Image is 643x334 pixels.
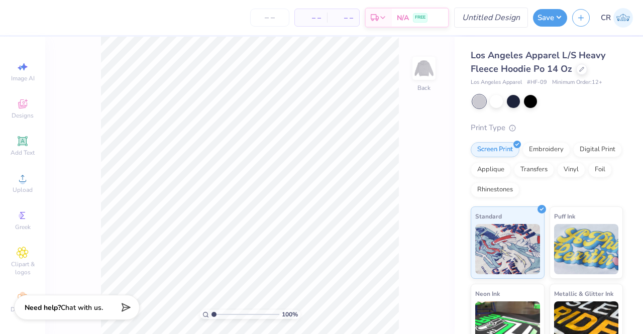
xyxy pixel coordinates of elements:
[588,162,612,177] div: Foil
[11,149,35,157] span: Add Text
[552,78,602,87] span: Minimum Order: 12 +
[601,8,633,28] a: CR
[557,162,585,177] div: Vinyl
[13,186,33,194] span: Upload
[514,162,554,177] div: Transfers
[471,182,519,197] div: Rhinestones
[397,13,409,23] span: N/A
[5,260,40,276] span: Clipart & logos
[522,142,570,157] div: Embroidery
[301,13,321,23] span: – –
[471,162,511,177] div: Applique
[12,112,34,120] span: Designs
[527,78,547,87] span: # HF-09
[601,12,611,24] span: CR
[11,74,35,82] span: Image AI
[415,14,425,21] span: FREE
[475,224,540,274] img: Standard
[25,303,61,312] strong: Need help?
[573,142,622,157] div: Digital Print
[282,310,298,319] span: 100 %
[471,78,522,87] span: Los Angeles Apparel
[554,288,613,299] span: Metallic & Glitter Ink
[613,8,633,28] img: Conner Roberts
[471,142,519,157] div: Screen Print
[333,13,353,23] span: – –
[11,305,35,313] span: Decorate
[454,8,528,28] input: Untitled Design
[471,122,623,134] div: Print Type
[533,9,567,27] button: Save
[61,303,103,312] span: Chat with us.
[414,58,434,78] img: Back
[15,223,31,231] span: Greek
[471,49,605,75] span: Los Angeles Apparel L/S Heavy Fleece Hoodie Po 14 Oz
[250,9,289,27] input: – –
[475,288,500,299] span: Neon Ink
[554,224,619,274] img: Puff Ink
[475,211,502,221] span: Standard
[417,83,431,92] div: Back
[554,211,575,221] span: Puff Ink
